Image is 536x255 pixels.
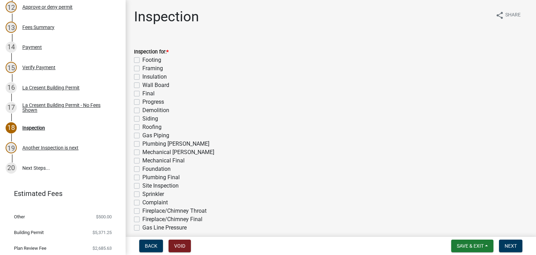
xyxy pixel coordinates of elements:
label: Inspection for: [134,50,169,54]
label: Site Inspection [142,182,179,190]
div: Inspection [22,125,45,130]
button: Save & Exit [451,240,493,252]
span: Other [14,214,25,219]
label: Fireplace/Chimney Final [142,215,202,224]
div: 14 [6,42,17,53]
label: Roofing [142,123,162,131]
label: Framing [142,64,163,73]
div: 20 [6,162,17,174]
div: 17 [6,102,17,113]
button: Next [499,240,522,252]
label: Insulation [142,73,167,81]
label: Footing [142,56,161,64]
label: Complaint [142,198,168,207]
label: Gas Line Pressure [142,224,187,232]
div: Payment [22,45,42,50]
label: Plumbing [PERSON_NAME] [142,140,209,148]
div: 12 [6,1,17,13]
div: Verify Payment [22,65,55,70]
button: Back [139,240,163,252]
label: Mechanical [PERSON_NAME] [142,148,214,156]
div: Approve or deny permit [22,5,73,9]
div: Another Inspection is next [22,145,79,150]
span: Next [505,243,517,249]
div: 18 [6,122,17,133]
label: Demolition [142,106,169,115]
label: Wall Board [142,81,169,89]
span: $2,685.63 [92,246,112,250]
div: La Cresent Building Permit [22,85,80,90]
button: shareShare [490,8,526,22]
span: Share [505,11,521,20]
label: Siding [142,115,158,123]
span: Building Permit [14,230,44,235]
label: Sprinkler [142,190,164,198]
h1: Inspection [134,8,199,25]
label: Gas Piping [142,131,169,140]
span: $5,371.25 [92,230,112,235]
label: Foundation [142,165,171,173]
a: Estimated Fees [6,187,114,201]
span: Plan Review Fee [14,246,46,250]
div: 15 [6,62,17,73]
label: Mechanical Final [142,156,185,165]
span: Save & Exit [457,243,484,249]
div: 19 [6,142,17,153]
label: Final [142,89,155,98]
div: 13 [6,22,17,33]
div: La Cresent Building Permit - No Fees Shown [22,103,114,112]
div: Fees Summary [22,25,54,30]
label: Plumbing Final [142,173,180,182]
button: Void [169,240,191,252]
span: Back [145,243,157,249]
label: Fireplace/Chimney Throat [142,207,207,215]
i: share [496,11,504,20]
span: $500.00 [96,214,112,219]
label: Progress [142,98,164,106]
div: 16 [6,82,17,93]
